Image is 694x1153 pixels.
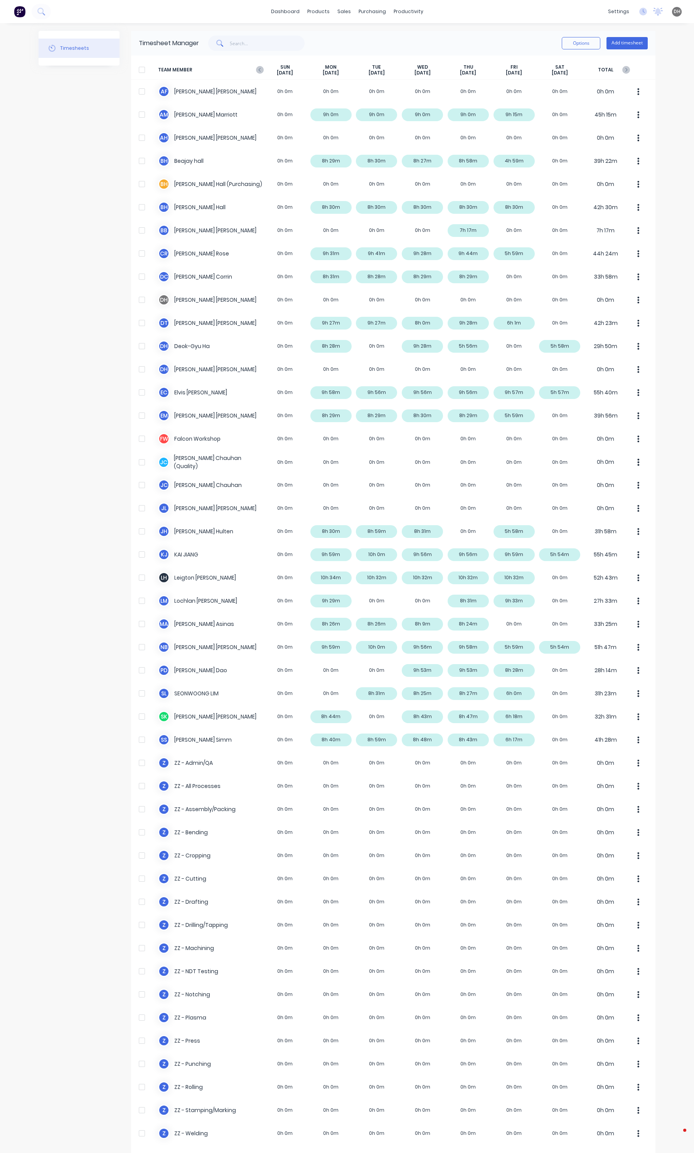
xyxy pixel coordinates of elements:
[552,70,568,76] span: [DATE]
[303,6,334,17] div: products
[267,6,303,17] a: dashboard
[14,6,25,17] img: Factory
[562,37,600,49] button: Options
[277,70,293,76] span: [DATE]
[280,64,290,70] span: SUN
[674,8,681,15] span: DH
[355,6,390,17] div: purchasing
[606,37,648,49] button: Add timesheet
[460,70,476,76] span: [DATE]
[463,64,473,70] span: THU
[668,1127,686,1145] iframe: Intercom live chat
[372,64,381,70] span: TUE
[583,64,628,76] span: TOTAL
[230,36,305,51] input: Search...
[414,70,431,76] span: [DATE]
[369,70,385,76] span: [DATE]
[158,64,262,76] span: TEAM MEMBER
[139,39,199,48] div: Timesheet Manager
[325,64,337,70] span: MON
[390,6,427,17] div: productivity
[506,70,522,76] span: [DATE]
[417,64,428,70] span: WED
[555,64,564,70] span: SAT
[604,6,633,17] div: settings
[60,45,89,52] div: Timesheets
[323,70,339,76] span: [DATE]
[334,6,355,17] div: sales
[510,64,518,70] span: FRI
[39,39,120,58] button: Timesheets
